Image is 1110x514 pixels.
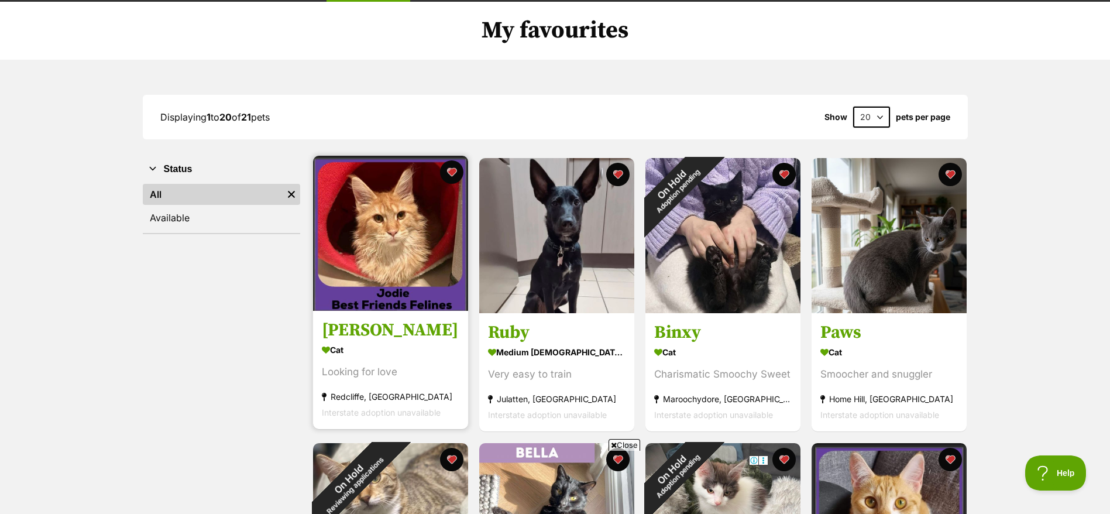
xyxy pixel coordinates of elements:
[820,410,939,420] span: Interstate adoption unavailable
[143,184,283,205] a: All
[143,207,300,228] a: Available
[322,408,441,418] span: Interstate adoption unavailable
[939,448,962,471] button: favourite
[440,160,463,184] button: favourite
[241,111,251,123] strong: 21
[606,163,630,186] button: favourite
[313,156,468,311] img: Jodie
[488,322,626,344] h3: Ruby
[143,181,300,233] div: Status
[772,163,796,186] button: favourite
[143,162,300,177] button: Status
[488,344,626,361] div: medium [DEMOGRAPHIC_DATA] Dog
[342,455,768,508] iframe: Advertisement
[645,304,800,316] a: On HoldAdoption pending
[488,367,626,383] div: Very easy to train
[824,112,847,122] span: Show
[820,344,958,361] div: Cat
[939,163,962,186] button: favourite
[479,158,634,313] img: Ruby
[654,344,792,361] div: Cat
[654,367,792,383] div: Charismatic Smoochy Sweet
[820,392,958,407] div: Home Hill, [GEOGRAPHIC_DATA]
[488,410,607,420] span: Interstate adoption unavailable
[207,111,211,123] strong: 1
[654,392,792,407] div: Maroochydore, [GEOGRAPHIC_DATA]
[440,448,463,471] button: favourite
[820,367,958,383] div: Smoocher and snuggler
[820,322,958,344] h3: Paws
[322,389,459,405] div: Redcliffe, [GEOGRAPHIC_DATA]
[812,158,967,313] img: Paws
[655,168,702,215] span: Adoption pending
[488,392,626,407] div: Julatten, [GEOGRAPHIC_DATA]
[219,111,232,123] strong: 20
[313,311,468,430] a: [PERSON_NAME] Cat Looking for love Redcliffe, [GEOGRAPHIC_DATA] Interstate adoption unavailable f...
[654,322,792,344] h3: Binxy
[322,342,459,359] div: Cat
[812,313,967,432] a: Paws Cat Smoocher and snuggler Home Hill, [GEOGRAPHIC_DATA] Interstate adoption unavailable favou...
[654,410,773,420] span: Interstate adoption unavailable
[896,112,950,122] label: pets per page
[609,439,640,451] span: Close
[479,313,634,432] a: Ruby medium [DEMOGRAPHIC_DATA] Dog Very easy to train Julatten, [GEOGRAPHIC_DATA] Interstate adop...
[772,448,796,471] button: favourite
[645,313,800,432] a: Binxy Cat Charismatic Smoochy Sweet Maroochydore, [GEOGRAPHIC_DATA] Interstate adoption unavailab...
[322,320,459,342] h3: [PERSON_NAME]
[645,158,800,313] img: Binxy
[283,184,300,205] a: Remove filter
[623,136,726,238] div: On Hold
[1025,455,1087,491] iframe: Help Scout Beacon - Open
[322,365,459,381] div: Looking for love
[160,111,270,123] span: Displaying to of pets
